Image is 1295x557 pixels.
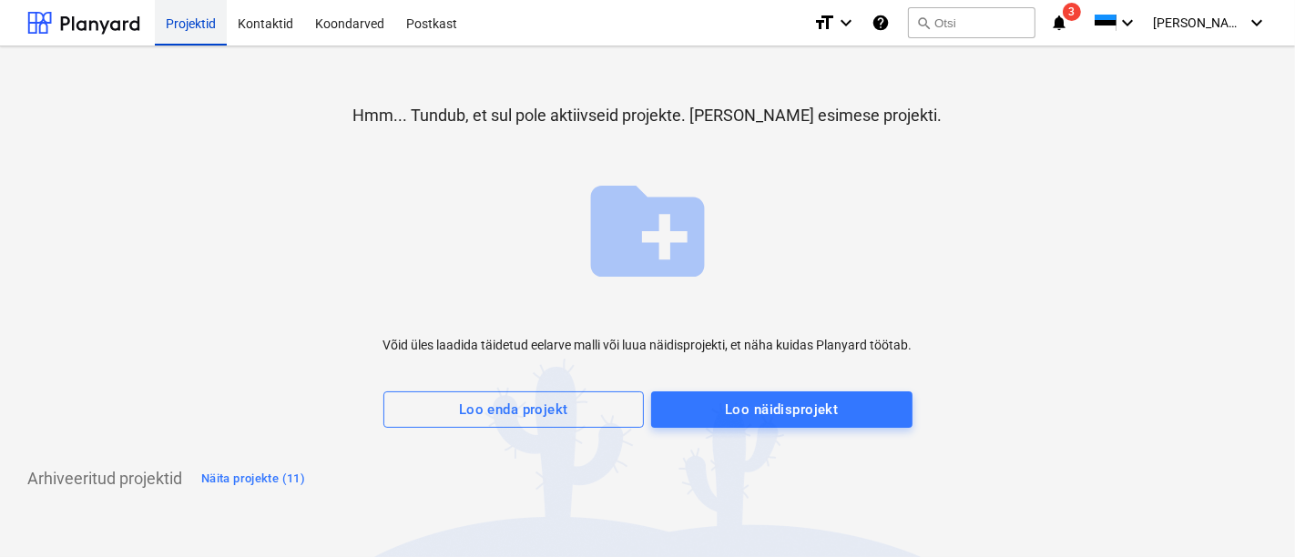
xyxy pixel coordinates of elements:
[1050,12,1068,34] i: notifications
[201,469,305,490] div: Näita projekte (11)
[459,398,568,421] div: Loo enda projekt
[651,391,913,428] button: Loo näidisprojekt
[1063,3,1081,21] span: 3
[197,464,310,493] button: Näita projekte (11)
[27,468,182,490] p: Arhiveeritud projektid
[353,105,943,127] p: Hmm... Tundub, et sul pole aktiivseid projekte. [PERSON_NAME] esimese projekti.
[725,398,838,421] div: Loo näidisprojekt
[813,12,835,34] i: format_size
[835,12,857,34] i: keyboard_arrow_down
[1246,12,1268,34] i: keyboard_arrow_down
[872,12,890,34] i: Abikeskus
[383,391,645,428] button: Loo enda projekt
[908,7,1035,38] button: Otsi
[579,163,716,299] span: create_new_folder
[916,15,931,30] span: search
[1153,15,1244,30] span: [PERSON_NAME]
[1204,470,1295,557] iframe: Chat Widget
[1117,12,1138,34] i: keyboard_arrow_down
[383,336,913,355] p: Võid üles laadida täidetud eelarve malli või luua näidisprojekti, et näha kuidas Planyard töötab.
